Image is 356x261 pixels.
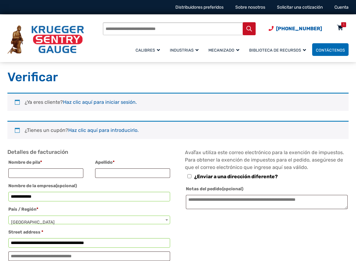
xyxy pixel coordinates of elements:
font: (opcional) [56,183,77,188]
font: Calibres [136,48,155,53]
font: País / Región [8,207,36,212]
label: Street address [8,228,170,237]
font: Verificar [7,70,58,84]
a: Número de teléfono (920) 434-8860 [269,25,322,32]
font: Nombre de pila [8,160,40,165]
font: Nombre de la empresa [8,183,56,188]
font: ¿Tienes un cupón? [25,127,68,133]
a: Solicitar una cotización [277,5,323,10]
font: Mecanizado [208,48,234,53]
a: Calibres [132,42,166,57]
span: Country / Region [8,216,170,224]
a: Biblioteca de recursos [245,42,312,57]
a: Industrias [166,42,205,57]
font: Contáctenos [316,48,345,53]
font: ¿Enviar a una dirección diferente? [194,174,278,179]
font: Industrias [170,48,194,53]
input: ¿Enviar a una dirección diferente? [187,174,191,178]
a: Sobre nosotros [235,5,265,10]
a: Contáctenos [312,43,349,56]
font: Haz clic aquí para introducirlo. [68,127,139,133]
font: 1 [343,23,344,27]
font: Notas del pedido [186,186,222,192]
font: [PHONE_NUMBER] [276,26,322,32]
font: Apellido [95,160,113,165]
img: Medidor centinela Krueger [7,25,84,54]
font: (opcional) [222,186,243,192]
font: AvaTax utiliza este correo electrónico para la exención de impuestos. Para obtener la exención de... [185,149,344,170]
font: Biblioteca de recursos [249,48,301,53]
a: Distribuidores preferidos [175,5,224,10]
font: Detalles de facturación [7,149,68,155]
a: Cuenta [334,5,349,10]
a: Haz clic aquí para iniciar sesión. [63,99,137,105]
span: México [9,216,170,229]
a: Introduce tu código de cupón [68,127,139,133]
a: Mecanizado [205,42,245,57]
font: ¿Ya eres cliente? [25,99,63,105]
